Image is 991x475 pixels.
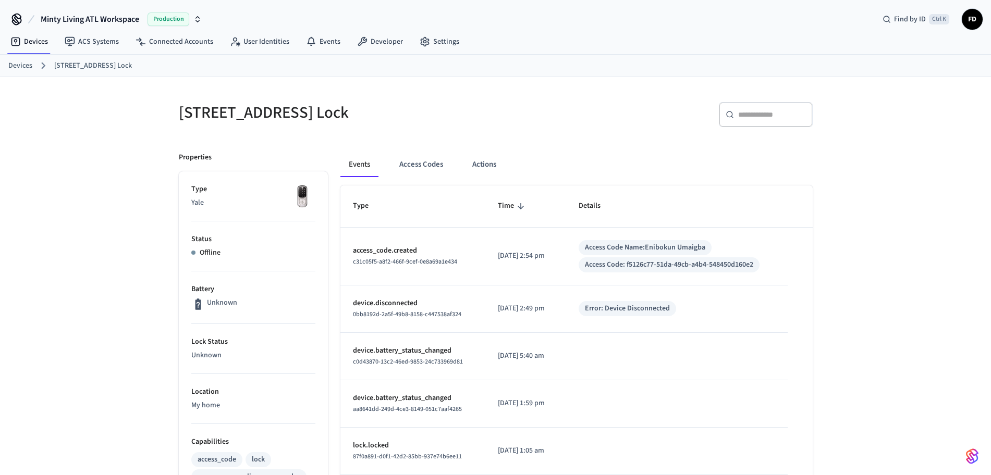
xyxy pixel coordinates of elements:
[353,345,473,356] p: device.battery_status_changed
[353,452,462,461] span: 87f0a891-d0f1-42d2-85bb-937e74b6ee11
[353,393,473,404] p: device.battery_status_changed
[148,12,189,26] span: Production
[191,436,315,447] p: Capabilities
[191,400,315,411] p: My home
[498,445,554,456] p: [DATE] 1:05 am
[198,454,236,465] div: access_code
[498,303,554,314] p: [DATE] 2:49 pm
[349,32,411,51] a: Developer
[874,10,958,29] div: Find by IDCtrl K
[464,152,505,177] button: Actions
[179,152,212,163] p: Properties
[966,448,978,465] img: SeamLogoGradient.69752ec5.svg
[179,102,490,123] h5: [STREET_ADDRESS] Lock
[498,198,528,214] span: Time
[340,152,813,177] div: ant example
[191,284,315,295] p: Battery
[353,405,462,414] span: aa8641dd-249d-4ce3-8149-051c7aaf4265
[353,198,382,214] span: Type
[41,13,139,26] span: Minty Living ATL Workspace
[353,257,457,266] span: c31c05f5-a8f2-466f-9cef-0e8a69a1e434
[56,32,127,51] a: ACS Systems
[353,440,473,451] p: lock.locked
[411,32,468,51] a: Settings
[191,386,315,397] p: Location
[498,251,554,261] p: [DATE] 2:54 pm
[498,398,554,409] p: [DATE] 1:59 pm
[353,357,463,366] span: c0d43870-13c2-46ed-9853-24c733969d81
[929,14,949,24] span: Ctrl K
[191,234,315,245] p: Status
[191,197,315,208] p: Yale
[200,247,221,258] p: Offline
[498,351,554,361] p: [DATE] 5:40 am
[963,10,982,29] span: FD
[353,298,473,309] p: device.disconnected
[579,198,614,214] span: Details
[191,350,315,361] p: Unknown
[54,60,132,71] a: [STREET_ADDRESS] Lock
[585,303,670,314] div: Error: Device Disconnected
[298,32,349,51] a: Events
[353,310,461,319] span: 0bb8192d-2a5f-49b8-8158-c447538af324
[289,184,315,210] img: Yale Assure Touchscreen Wifi Smart Lock, Satin Nickel, Front
[252,454,265,465] div: lock
[127,32,222,51] a: Connected Accounts
[962,9,983,30] button: FD
[207,297,237,308] p: Unknown
[353,245,473,256] p: access_code.created
[894,14,926,24] span: Find by ID
[391,152,451,177] button: Access Codes
[191,336,315,347] p: Lock Status
[2,32,56,51] a: Devices
[8,60,32,71] a: Devices
[585,259,753,270] div: Access Code: f5126c77-51da-49cb-a4b4-548450d160e2
[191,184,315,195] p: Type
[222,32,298,51] a: User Identities
[340,152,378,177] button: Events
[585,242,705,253] div: Access Code Name: Enibokun Umaigba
